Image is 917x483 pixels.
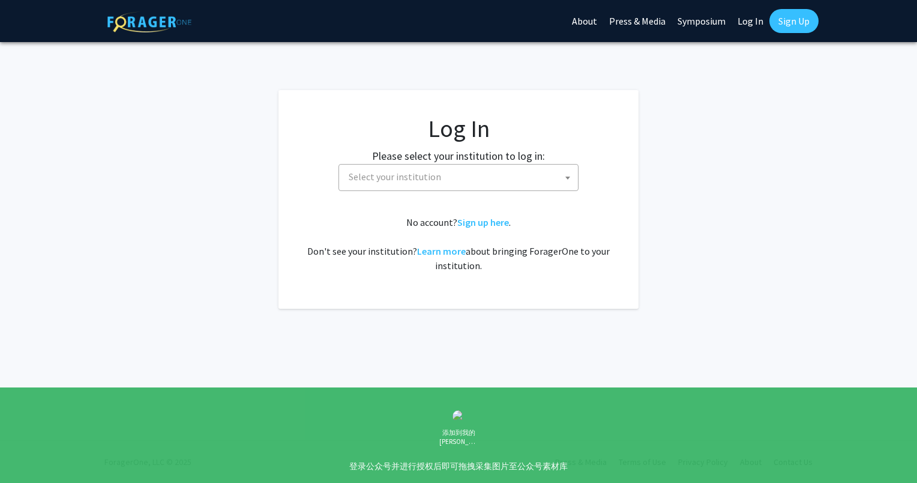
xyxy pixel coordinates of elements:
a: Learn more about bringing ForagerOne to your institution [417,245,466,257]
a: Sign up here [457,216,509,228]
img: ForagerOne Logo [107,11,191,32]
label: Please select your institution to log in: [372,148,545,164]
span: Select your institution [344,165,578,189]
div: No account? . Don't see your institution? about bringing ForagerOne to your institution. [302,215,615,273]
span: Select your institution [338,164,579,191]
a: Sign Up [769,9,819,33]
h1: Log In [302,114,615,143]
span: Select your institution [349,171,441,183]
